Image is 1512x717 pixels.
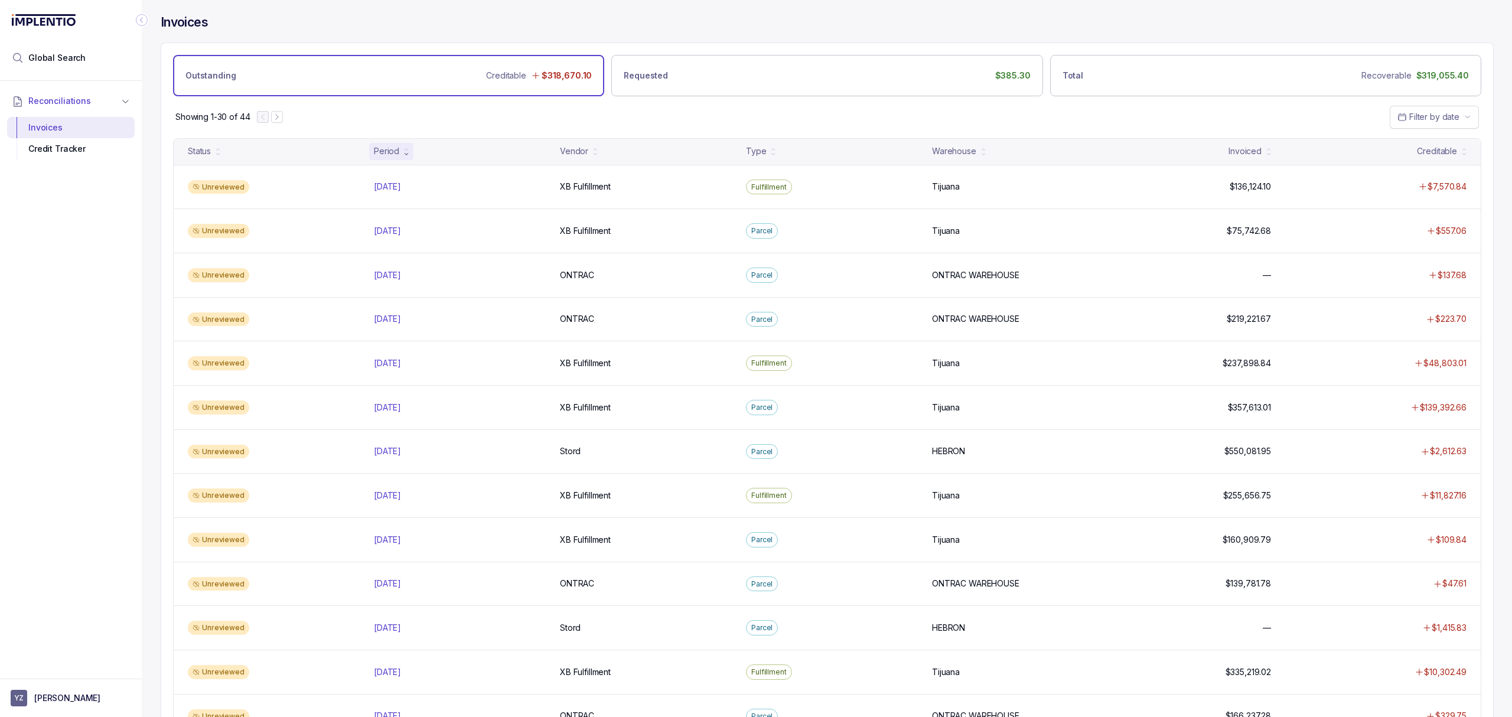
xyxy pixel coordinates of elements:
[751,357,787,369] p: Fulfillment
[1424,666,1467,678] p: $10,302.49
[751,314,773,325] p: Parcel
[1420,402,1467,413] p: $139,392.66
[188,445,249,459] div: Unreviewed
[751,534,773,546] p: Parcel
[374,622,401,634] p: [DATE]
[751,578,773,590] p: Parcel
[560,402,611,413] p: XB Fulfillment
[751,490,787,501] p: Fulfillment
[1226,578,1271,589] p: $139,781.78
[188,665,249,679] div: Unreviewed
[1263,269,1271,281] p: —
[1063,70,1083,82] p: Total
[932,225,960,237] p: Tijuana
[560,269,594,281] p: ONTRAC
[374,666,401,678] p: [DATE]
[1223,357,1271,369] p: $237,898.84
[932,181,960,193] p: Tijuana
[932,445,965,457] p: HEBRON
[932,534,960,546] p: Tijuana
[1409,112,1459,122] span: Filter by date
[188,400,249,415] div: Unreviewed
[175,111,250,123] div: Remaining page entries
[188,621,249,635] div: Unreviewed
[374,578,401,589] p: [DATE]
[932,313,1019,325] p: ONTRAC WAREHOUSE
[624,70,668,82] p: Requested
[1423,357,1467,369] p: $48,803.01
[1428,181,1467,193] p: $7,570.84
[1263,622,1271,634] p: —
[374,490,401,501] p: [DATE]
[751,181,787,193] p: Fulfillment
[28,95,91,107] span: Reconciliations
[1230,181,1271,193] p: $136,124.10
[28,52,86,64] span: Global Search
[560,622,581,634] p: Stord
[932,145,976,157] div: Warehouse
[932,269,1019,281] p: ONTRAC WAREHOUSE
[185,70,236,82] p: Outstanding
[932,357,960,369] p: Tijuana
[1223,534,1271,546] p: $160,909.79
[1227,225,1271,237] p: $75,742.68
[188,577,249,591] div: Unreviewed
[1224,445,1271,457] p: $550,081.95
[932,402,960,413] p: Tijuana
[188,145,211,157] div: Status
[17,138,125,159] div: Credit Tracker
[560,490,611,501] p: XB Fulfillment
[486,70,526,82] p: Creditable
[1430,445,1467,457] p: $2,612.63
[932,490,960,501] p: Tijuana
[560,534,611,546] p: XB Fulfillment
[1417,145,1457,157] div: Creditable
[1227,313,1271,325] p: $219,221.67
[188,180,249,194] div: Unreviewed
[560,578,594,589] p: ONTRAC
[1228,145,1262,157] div: Invoiced
[751,446,773,458] p: Parcel
[751,402,773,413] p: Parcel
[188,533,249,547] div: Unreviewed
[188,488,249,503] div: Unreviewed
[1361,70,1411,82] p: Recoverable
[751,269,773,281] p: Parcel
[746,145,766,157] div: Type
[1436,534,1467,546] p: $109.84
[374,145,399,157] div: Period
[1390,106,1479,128] button: Date Range Picker
[271,111,283,123] button: Next Page
[1226,666,1271,678] p: $335,219.02
[1228,402,1271,413] p: $357,613.01
[560,145,588,157] div: Vendor
[560,666,611,678] p: XB Fulfillment
[188,224,249,238] div: Unreviewed
[188,312,249,327] div: Unreviewed
[374,225,401,237] p: [DATE]
[560,357,611,369] p: XB Fulfillment
[560,181,611,193] p: XB Fulfillment
[374,181,401,193] p: [DATE]
[161,14,208,31] h4: Invoices
[1442,578,1467,589] p: $47.61
[1397,111,1459,123] search: Date Range Picker
[932,622,965,634] p: HEBRON
[751,225,773,237] p: Parcel
[1430,490,1467,501] p: $11,827.16
[1438,269,1467,281] p: $137.68
[1435,313,1467,325] p: $223.70
[374,534,401,546] p: [DATE]
[560,225,611,237] p: XB Fulfillment
[560,445,581,457] p: Stord
[34,692,100,704] p: [PERSON_NAME]
[374,357,401,369] p: [DATE]
[1223,490,1271,501] p: $255,656.75
[374,445,401,457] p: [DATE]
[175,111,250,123] p: Showing 1-30 of 44
[751,666,787,678] p: Fulfillment
[188,356,249,370] div: Unreviewed
[1416,70,1469,82] p: $319,055.40
[374,402,401,413] p: [DATE]
[1432,622,1467,634] p: $1,415.83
